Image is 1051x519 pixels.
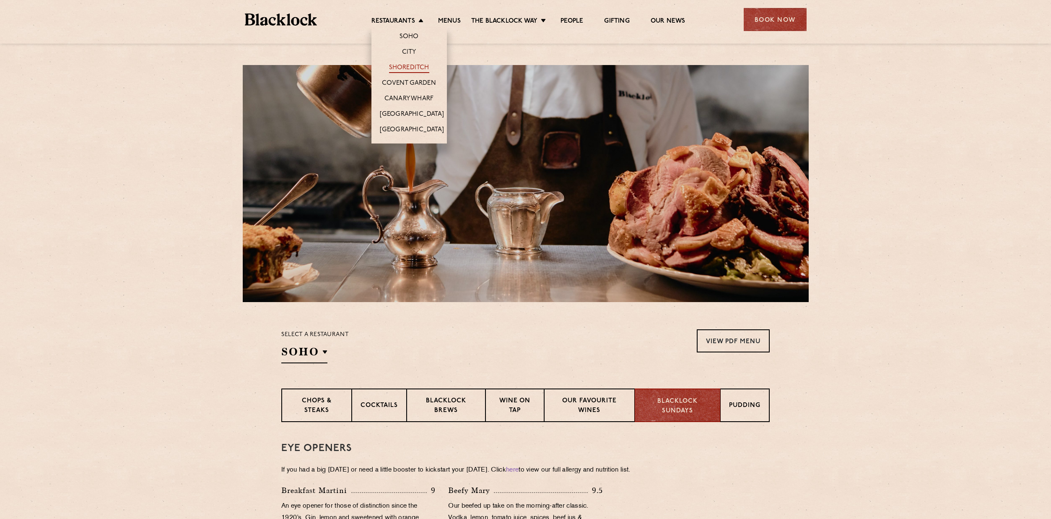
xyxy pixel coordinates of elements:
[604,17,629,26] a: Gifting
[281,464,770,476] p: If you had a big [DATE] or need a little booster to kickstart your [DATE]. Click to view our full...
[371,17,415,26] a: Restaurants
[471,17,537,26] a: The Blacklock Way
[744,8,807,31] div: Book Now
[448,485,494,496] p: Beefy Mary
[281,329,349,340] p: Select a restaurant
[697,329,770,352] a: View PDF Menu
[380,126,444,135] a: [GEOGRAPHIC_DATA]
[281,485,351,496] p: Breakfast Martini
[588,485,603,496] p: 9.5
[427,485,436,496] p: 9
[384,95,433,104] a: Canary Wharf
[506,467,519,473] a: here
[281,344,327,363] h2: SOHO
[245,13,317,26] img: BL_Textured_Logo-footer-cropped.svg
[291,396,343,416] p: Chops & Steaks
[402,48,416,57] a: City
[389,64,429,73] a: Shoreditch
[380,110,444,120] a: [GEOGRAPHIC_DATA]
[561,17,583,26] a: People
[281,443,770,454] h3: Eye openers
[494,396,535,416] p: Wine on Tap
[400,33,419,42] a: Soho
[553,396,625,416] p: Our favourite wines
[361,401,398,412] p: Cocktails
[651,17,685,26] a: Our News
[729,401,760,412] p: Pudding
[382,79,436,89] a: Covent Garden
[644,397,711,416] p: Blacklock Sundays
[438,17,461,26] a: Menus
[415,396,477,416] p: Blacklock Brews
